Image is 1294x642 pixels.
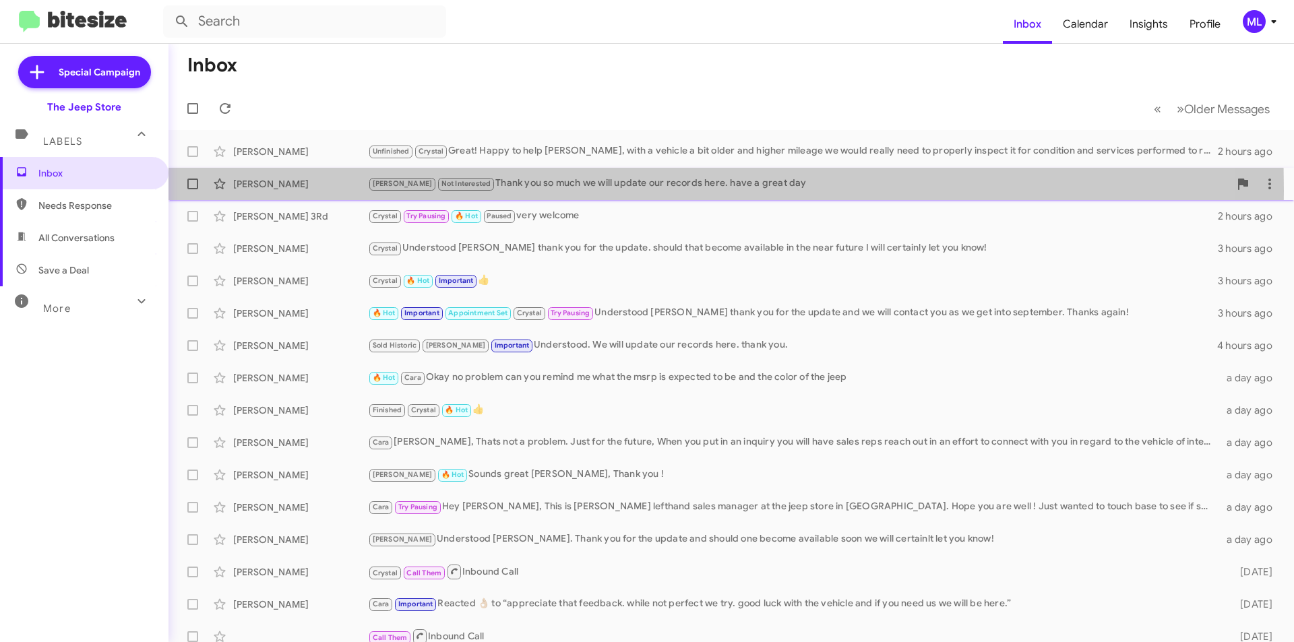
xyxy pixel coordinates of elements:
div: [PERSON_NAME], Thats not a problem. Just for the future, When you put in an inquiry you will have... [368,435,1219,450]
span: Sold Historic [373,341,417,350]
div: Understood [PERSON_NAME] thank you for the update. should that become available in the near futur... [368,240,1218,256]
span: 🔥 Hot [445,406,468,414]
div: [PERSON_NAME] [233,274,368,288]
a: Inbox [1003,5,1052,44]
span: [PERSON_NAME] [373,470,433,479]
span: Needs Response [38,199,153,212]
span: Unfinished [373,147,410,156]
span: More [43,302,71,315]
span: [PERSON_NAME] [373,179,433,188]
span: Finished [373,406,402,414]
span: Crystal [419,147,443,156]
div: [PERSON_NAME] [233,468,368,482]
div: Understood. We will update our records here. thank you. [368,338,1217,353]
span: « [1154,100,1161,117]
span: Crystal [373,569,398,577]
div: ML [1243,10,1266,33]
span: 🔥 Hot [406,276,429,285]
div: Thank you so much we will update our records here. have a great day [368,176,1229,191]
span: Special Campaign [59,65,140,79]
div: Sounds great [PERSON_NAME], Thank you ! [368,467,1219,482]
div: 4 hours ago [1217,339,1283,352]
span: Save a Deal [38,263,89,277]
div: [PERSON_NAME] [233,404,368,417]
div: [PERSON_NAME] [233,145,368,158]
span: [PERSON_NAME] [426,341,486,350]
div: a day ago [1219,436,1283,449]
input: Search [163,5,446,38]
span: Important [404,309,439,317]
div: [DATE] [1219,598,1283,611]
div: very welcome [368,208,1218,224]
div: [DATE] [1219,565,1283,579]
span: Crystal [373,212,398,220]
div: Understood [PERSON_NAME] thank you for the update and we will contact you as we get into septembe... [368,305,1218,321]
span: Try Pausing [406,212,445,220]
span: Cara [404,373,421,382]
span: 🔥 Hot [441,470,464,479]
div: a day ago [1219,533,1283,546]
div: 2 hours ago [1218,210,1283,223]
span: Important [439,276,474,285]
span: Crystal [517,309,542,317]
span: Appointment Set [448,309,507,317]
span: Cara [373,600,390,608]
span: Crystal [373,276,398,285]
span: Crystal [373,244,398,253]
span: Cara [373,438,390,447]
span: Try Pausing [551,309,590,317]
div: Okay no problem can you remind me what the msrp is expected to be and the color of the jeep [368,370,1219,385]
div: The Jeep Store [47,100,121,114]
div: [PERSON_NAME] [233,598,368,611]
div: Understood [PERSON_NAME]. Thank you for the update and should one become available soon we will c... [368,532,1219,547]
div: [PERSON_NAME] 3Rd [233,210,368,223]
a: Insights [1119,5,1179,44]
div: 3 hours ago [1218,307,1283,320]
div: a day ago [1219,468,1283,482]
span: Older Messages [1184,102,1270,117]
button: Previous [1146,95,1169,123]
span: Cara [373,503,390,511]
div: [PERSON_NAME] [233,371,368,385]
div: 👍 [368,402,1219,418]
h1: Inbox [187,55,237,76]
span: Paused [487,212,512,220]
nav: Page navigation example [1146,95,1278,123]
div: a day ago [1219,371,1283,385]
div: [PERSON_NAME] [233,436,368,449]
div: Great! Happy to help [PERSON_NAME], with a vehicle a bit older and higher mileage we would really... [368,143,1218,159]
div: [PERSON_NAME] [233,501,368,514]
div: [PERSON_NAME] [233,565,368,579]
div: a day ago [1219,501,1283,514]
span: Call Them [373,633,408,642]
div: 3 hours ago [1218,242,1283,255]
span: All Conversations [38,231,115,245]
div: [PERSON_NAME] [233,533,368,546]
div: 2 hours ago [1218,145,1283,158]
button: Next [1169,95,1278,123]
div: [PERSON_NAME] [233,339,368,352]
a: Calendar [1052,5,1119,44]
div: 3 hours ago [1218,274,1283,288]
div: Reacted 👌🏼 to “appreciate that feedback. while not perfect we try. good luck with the vehicle and... [368,596,1219,612]
div: [PERSON_NAME] [233,307,368,320]
div: [PERSON_NAME] [233,177,368,191]
span: Labels [43,135,82,148]
span: Inbox [38,166,153,180]
span: Not Interested [441,179,491,188]
a: Profile [1179,5,1231,44]
button: ML [1231,10,1279,33]
div: a day ago [1219,404,1283,417]
span: Crystal [411,406,436,414]
div: [PERSON_NAME] [233,242,368,255]
div: Hey [PERSON_NAME], This is [PERSON_NAME] lefthand sales manager at the jeep store in [GEOGRAPHIC_... [368,499,1219,515]
span: Important [495,341,530,350]
span: [PERSON_NAME] [373,535,433,544]
span: Important [398,600,433,608]
div: Inbound Call [368,563,1219,580]
span: 🔥 Hot [455,212,478,220]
